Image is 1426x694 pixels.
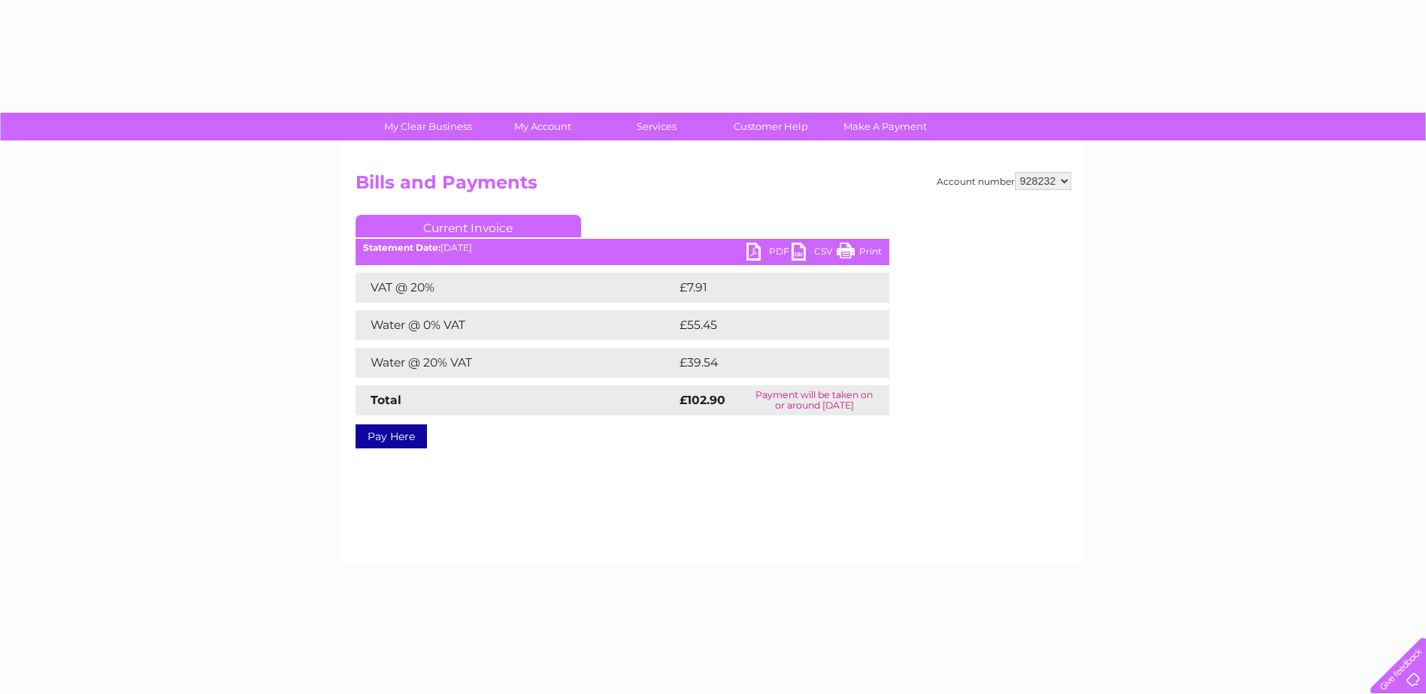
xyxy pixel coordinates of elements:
[363,242,441,253] b: Statement Date:
[356,243,889,253] div: [DATE]
[746,243,792,264] a: PDF
[356,273,676,303] td: VAT @ 20%
[356,172,1071,201] h2: Bills and Payments
[356,424,427,448] a: Pay Here
[676,348,859,378] td: £39.54
[595,113,719,140] a: Services
[709,113,833,140] a: Customer Help
[937,172,1071,190] div: Account number
[356,215,581,237] a: Current Invoice
[792,243,837,264] a: CSV
[366,113,490,140] a: My Clear Business
[676,310,858,340] td: £55.45
[371,393,401,407] strong: Total
[680,393,725,407] strong: £102.90
[837,243,882,264] a: Print
[480,113,604,140] a: My Account
[740,385,889,415] td: Payment will be taken on or around [DATE]
[356,310,676,340] td: Water @ 0% VAT
[356,348,676,378] td: Water @ 20% VAT
[676,273,852,303] td: £7.91
[823,113,947,140] a: Make A Payment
